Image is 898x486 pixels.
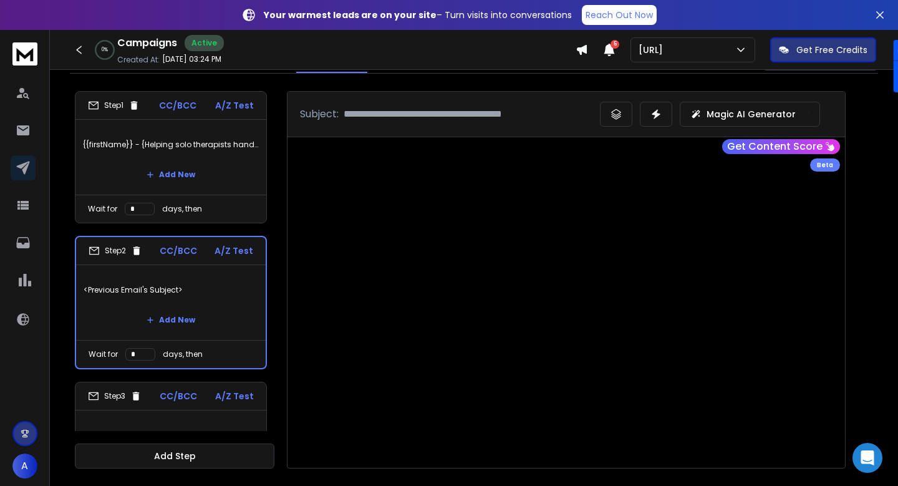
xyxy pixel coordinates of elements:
[264,9,572,21] p: – Turn visits into conversations
[215,245,253,257] p: A/Z Test
[83,418,259,453] p: <Previous Email's Subject>
[185,35,224,51] div: Active
[586,9,653,21] p: Reach Out Now
[83,127,259,162] p: {{firstName}} - {Helping solo therapists handle calls | Free 14 days receptionist | Free 14 days ...
[264,9,437,21] strong: Your warmest leads are on your site
[75,236,267,369] li: Step2CC/BCCA/Z Test<Previous Email's Subject>Add NewWait fordays, then
[680,102,820,127] button: Magic AI Generator
[707,108,796,120] p: Magic AI Generator
[722,139,840,154] button: Get Content Score
[84,273,258,308] p: <Previous Email's Subject>
[796,44,867,56] p: Get Free Credits
[770,37,876,62] button: Get Free Credits
[852,443,882,473] div: Open Intercom Messenger
[88,204,117,214] p: Wait for
[582,5,657,25] a: Reach Out Now
[75,91,267,223] li: Step1CC/BCCA/Z Test{{firstName}} - {Helping solo therapists handle calls | Free 14 days reception...
[159,99,196,112] p: CC/BCC
[300,107,339,122] p: Subject:
[163,349,203,359] p: days, then
[12,454,37,479] button: A
[162,54,221,64] p: [DATE] 03:24 PM
[810,158,840,172] div: Beta
[639,44,668,56] p: [URL]
[88,391,142,402] div: Step 3
[117,55,160,65] p: Created At:
[160,245,197,257] p: CC/BCC
[137,308,205,333] button: Add New
[611,40,619,49] span: 5
[88,100,140,111] div: Step 1
[137,162,205,187] button: Add New
[215,390,254,402] p: A/Z Test
[75,382,267,486] li: Step3CC/BCCA/Z Test<Previous Email's Subject>Add New
[160,390,197,402] p: CC/BCC
[215,99,254,112] p: A/Z Test
[89,349,118,359] p: Wait for
[12,42,37,66] img: logo
[117,36,177,51] h1: Campaigns
[162,204,202,214] p: days, then
[89,245,142,256] div: Step 2
[102,46,108,54] p: 0 %
[75,444,274,469] button: Add Step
